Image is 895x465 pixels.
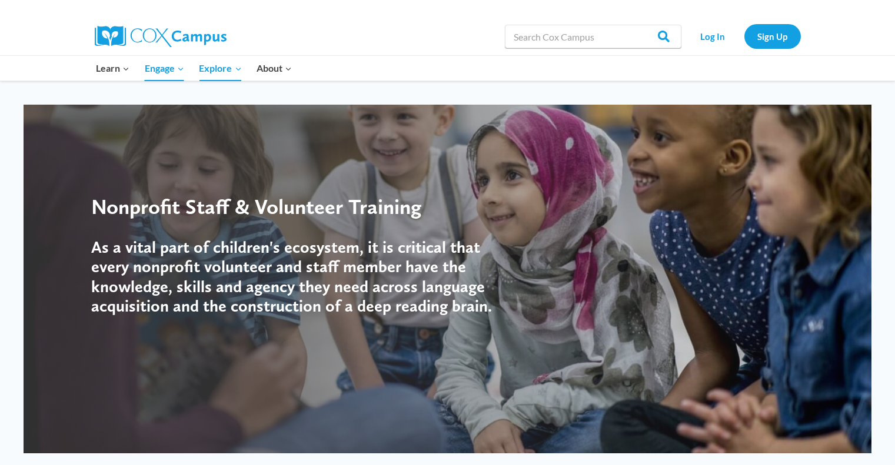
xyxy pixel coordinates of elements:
h4: As a vital part of children's ecosystem, it is critical that every nonprofit volunteer and staff ... [91,237,509,316]
span: Learn [96,61,129,76]
input: Search Cox Campus [505,25,681,48]
nav: Primary Navigation [89,56,300,81]
div: Nonprofit Staff & Volunteer Training [91,194,509,219]
nav: Secondary Navigation [687,24,801,48]
img: Cox Campus [95,26,227,47]
a: Sign Up [744,24,801,48]
span: About [257,61,292,76]
a: Log In [687,24,738,48]
span: Explore [199,61,241,76]
span: Engage [145,61,184,76]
